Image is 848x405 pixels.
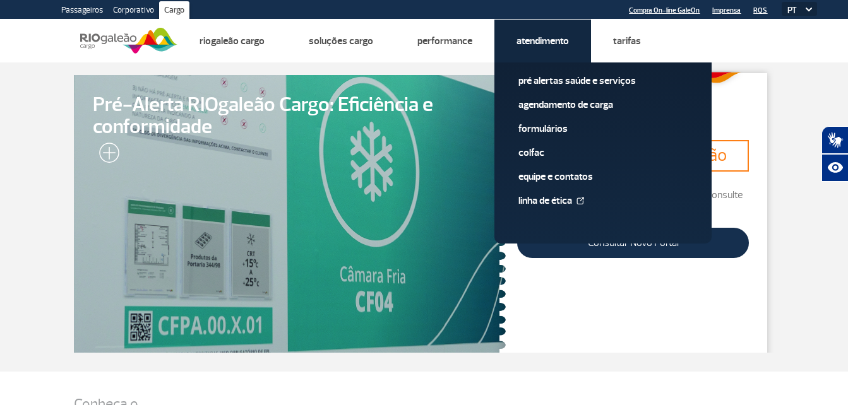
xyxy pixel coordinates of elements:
a: Atendimento [517,35,569,47]
img: External Link Icon [576,197,584,204]
a: Formulários [518,122,688,136]
a: Equipe e Contatos [518,170,688,184]
a: Linha de Ética [518,194,688,208]
a: Compra On-line GaleOn [629,6,700,15]
a: Performance [417,35,472,47]
span: Pré-Alerta RIOgaleão Cargo: Eficiência e conformidade [93,94,487,138]
a: Soluções Cargo [309,35,373,47]
a: Imprensa [712,6,741,15]
a: RQS [753,6,767,15]
a: Colfac [518,146,688,160]
button: Abrir recursos assistivos. [821,154,848,182]
a: Pré alertas Saúde e Serviços [518,74,688,88]
a: Cargo [159,1,189,21]
a: Agendamento de Carga [518,98,688,112]
img: leia-mais [93,143,119,168]
button: Abrir tradutor de língua de sinais. [821,126,848,154]
a: Pré-Alerta RIOgaleão Cargo: Eficiência e conformidade [74,75,506,353]
div: Plugin de acessibilidade da Hand Talk. [821,126,848,182]
a: Passageiros [56,1,108,21]
a: Riogaleão Cargo [200,35,265,47]
a: Corporativo [108,1,159,21]
a: Tarifas [613,35,641,47]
